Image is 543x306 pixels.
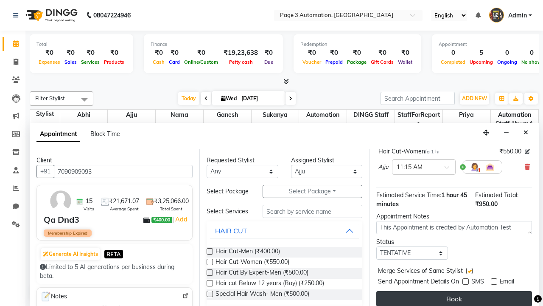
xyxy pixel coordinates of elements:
[396,48,414,58] div: ₹0
[470,162,480,172] img: Hairdresser.png
[495,48,519,58] div: 0
[252,110,299,120] span: Sukanya
[299,110,347,120] span: Automation
[178,92,199,105] span: Today
[54,165,193,178] input: Search by Name/Mobile/Email/Code
[323,48,345,58] div: ₹0
[200,207,256,216] div: Select Services
[108,110,155,120] span: Ajju
[154,197,189,206] span: ₹3,25,066.00
[36,156,193,165] div: Client
[525,149,530,154] i: Edit price
[431,149,440,155] span: 1 hr
[79,59,102,65] span: Services
[475,200,498,208] span: ₹950.00
[151,59,167,65] span: Cash
[90,130,120,138] span: Block Time
[104,250,123,258] span: BETA
[110,206,139,212] span: Average Spent
[219,95,239,102] span: Wed
[467,59,495,65] span: Upcoming
[48,189,73,213] img: avatar
[160,206,182,212] span: Total Spent
[102,48,126,58] div: ₹0
[378,163,389,171] span: Ajju
[263,185,362,198] button: Select Package
[102,59,126,65] span: Products
[172,214,189,224] span: |
[239,92,281,105] input: 2025-10-01
[508,11,527,20] span: Admin
[44,229,92,237] span: Membership Expired
[439,59,467,65] span: Completed
[378,277,459,288] span: Send Appointment Details On
[204,110,251,120] span: Ganesh
[22,3,80,27] img: logo
[207,156,278,165] div: Requested Stylist
[182,59,220,65] span: Online/Custom
[345,48,369,58] div: ₹0
[471,277,484,288] span: SMS
[378,266,463,277] span: Merge Services of Same Stylist
[182,48,220,58] div: ₹0
[36,41,126,48] div: Total
[41,248,100,260] button: Generate AI Insights
[261,48,276,58] div: ₹0
[396,59,414,65] span: Wallet
[151,48,167,58] div: ₹0
[40,263,189,280] div: Limited to 5 AI generations per business during beta.
[210,223,359,238] button: HAIR CUT
[44,213,79,226] div: Qa Dnd3
[489,8,504,23] img: Admin
[30,110,60,119] div: Stylist
[395,110,442,129] span: StaffForReports
[109,197,139,206] span: ₹21,671.07
[167,59,182,65] span: Card
[345,59,369,65] span: Package
[84,206,94,212] span: Visits
[425,149,440,155] small: for
[300,59,323,65] span: Voucher
[263,205,362,218] input: Search by service name
[347,110,395,120] span: DINGG Staff
[262,59,275,65] span: Due
[467,48,495,58] div: 5
[174,214,189,224] a: Add
[216,268,308,279] span: Hair Cut By Expert-Men (₹500.00)
[462,95,487,102] span: ADD NEW
[167,48,182,58] div: ₹0
[93,3,131,27] b: 08047224946
[300,41,414,48] div: Redemption
[378,147,440,156] div: Hair Cut-Women
[151,217,172,224] span: ₹400.00
[300,48,323,58] div: ₹0
[200,187,256,196] div: Select Package
[460,93,489,105] button: ADD NEW
[500,277,514,288] span: Email
[36,165,54,178] button: +91
[491,110,538,129] span: Automation Staff 1bwmA
[323,59,345,65] span: Prepaid
[376,191,441,199] span: Estimated Service Time:
[381,92,455,105] input: Search Appointment
[86,197,92,206] span: 15
[62,59,79,65] span: Sales
[369,59,396,65] span: Gift Cards
[216,247,280,258] span: Hair Cut-Men (₹400.00)
[216,289,309,300] span: Special Hair Wash- Men (₹500.00)
[60,110,108,120] span: Abhi
[40,291,67,302] span: Notes
[376,238,448,246] div: Status
[520,126,532,139] button: Close
[79,48,102,58] div: ₹0
[439,48,467,58] div: 0
[376,212,532,221] div: Appointment Notes
[215,226,247,236] div: HAIR CUT
[62,48,79,58] div: ₹0
[216,279,324,289] span: Hair cut Below 12 years (Boy) (₹250.00)
[369,48,396,58] div: ₹0
[151,41,276,48] div: Finance
[35,95,65,102] span: Filter Stylist
[291,156,363,165] div: Assigned Stylist
[443,110,490,120] span: Priya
